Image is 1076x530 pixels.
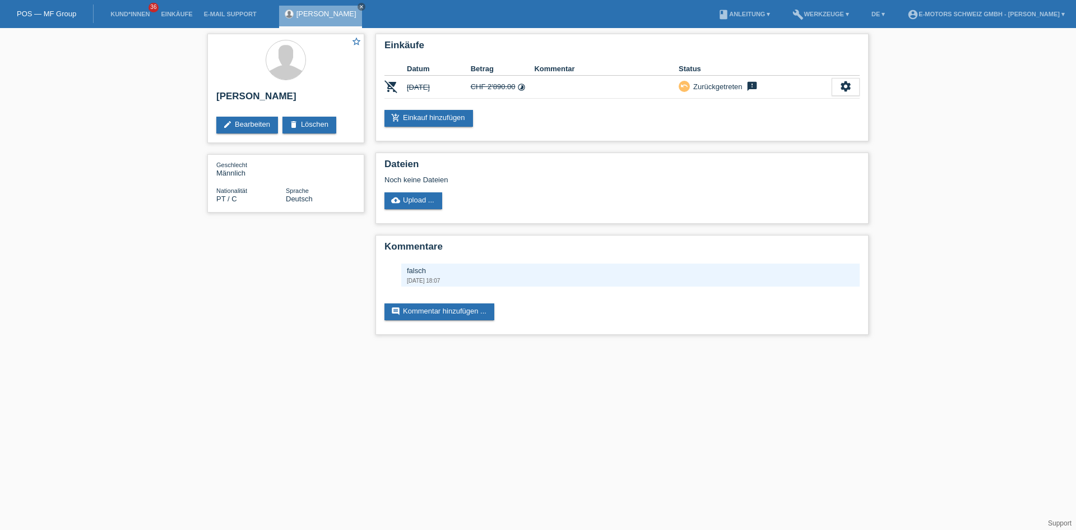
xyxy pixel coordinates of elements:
[391,196,400,205] i: cloud_upload
[384,80,398,93] i: POSP00026233
[351,36,361,48] a: star_border
[407,278,854,284] div: [DATE] 18:07
[286,187,309,194] span: Sprache
[384,303,494,320] a: commentKommentar hinzufügen ...
[384,192,442,209] a: cloud_uploadUpload ...
[105,11,155,17] a: Kund*innen
[216,91,355,108] h2: [PERSON_NAME]
[286,195,313,203] span: Deutsch
[787,11,855,17] a: buildWerkzeuge ▾
[351,36,361,47] i: star_border
[391,307,400,316] i: comment
[216,195,237,203] span: Portugal / C / 11.09.2005
[718,9,729,20] i: book
[407,266,854,275] div: falsch
[149,3,159,12] span: 36
[198,11,262,17] a: E-Mail Support
[289,120,298,129] i: delete
[384,159,860,176] h2: Dateien
[384,241,860,258] h2: Kommentare
[866,11,891,17] a: DE ▾
[680,82,688,90] i: undo
[471,76,535,99] td: CHF 2'890.00
[296,10,356,18] a: [PERSON_NAME]
[471,62,535,76] th: Betrag
[216,187,247,194] span: Nationalität
[384,176,727,184] div: Noch keine Dateien
[358,3,365,11] a: close
[391,113,400,122] i: add_shopping_cart
[359,4,364,10] i: close
[745,81,759,92] i: feedback
[840,80,852,93] i: settings
[17,10,76,18] a: POS — MF Group
[407,76,471,99] td: [DATE]
[282,117,336,133] a: deleteLöschen
[223,120,232,129] i: edit
[679,62,832,76] th: Status
[902,11,1070,17] a: account_circleE-Motors Schweiz GmbH - [PERSON_NAME] ▾
[712,11,776,17] a: bookAnleitung ▾
[384,40,860,57] h2: Einkäufe
[907,9,919,20] i: account_circle
[216,162,247,168] span: Geschlecht
[690,81,742,93] div: Zurückgetreten
[517,83,526,91] i: 24 Raten
[407,62,471,76] th: Datum
[216,117,278,133] a: editBearbeiten
[1048,519,1072,527] a: Support
[384,110,473,127] a: add_shopping_cartEinkauf hinzufügen
[534,62,679,76] th: Kommentar
[792,9,804,20] i: build
[155,11,198,17] a: Einkäufe
[216,160,286,177] div: Männlich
